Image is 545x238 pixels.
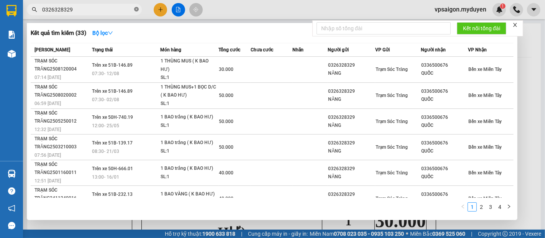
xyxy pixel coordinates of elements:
div: 1 BAO trắng ( K BAO HƯ) [161,113,218,121]
span: 12:51 [DATE] [34,178,61,184]
span: 06:59 [DATE] [34,101,61,106]
span: Người gửi [328,47,349,53]
div: TRẠM SÓC TRĂNG2508020002 [34,83,90,99]
span: 30.000 [219,67,233,72]
div: 0336500676 [421,87,468,95]
span: down [108,30,113,36]
span: VP Nhận [468,47,487,53]
span: left [461,204,465,209]
span: Trạm Sóc Trăng [376,196,408,201]
a: 1 [468,203,476,211]
div: NĂNG [328,69,374,77]
li: Next Page [504,202,514,212]
li: 2 [477,202,486,212]
div: SL: 1 [161,147,218,156]
input: Nhập số tổng đài [317,22,451,34]
div: 1 BAO VÀNG ( K BAO HƯ) [161,190,218,199]
div: QUỐC [421,173,468,181]
span: Bến xe Miền Tây [468,67,502,72]
div: 0336500676 [421,61,468,69]
span: VP Gửi [375,47,390,53]
span: Trạm Sóc Trăng [376,93,408,98]
span: 07:56 [DATE] [34,153,61,158]
div: 1 THÙNG MUS+1 BỌC D/C ( K BAO HƯ) [161,83,218,100]
li: 1 [468,202,477,212]
span: 07:14 [DATE] [34,75,61,80]
span: Trên xe 51B-232.13 [92,192,133,197]
div: 1 BAO trắng ( K BAO HƯ) [161,164,218,173]
button: right [504,202,514,212]
span: 40.000 [219,196,233,201]
div: SL: 1 [161,100,218,108]
span: Món hàng [160,47,181,53]
span: 40.000 [219,170,233,176]
div: SL: 1 [161,74,218,82]
div: 0336500676 [421,165,468,173]
span: [DATE] [104,33,138,40]
span: close-circle [134,6,139,13]
div: 1 BAO trắng ( K BAO HƯ) [161,139,218,147]
span: Trạm Sóc Trăng [376,119,408,124]
div: 0326328329 [328,61,374,69]
div: NĂNG [328,121,374,130]
span: Kết nối tổng đài [463,24,500,33]
span: Bến xe Miền Tây [468,93,502,98]
span: Trên xe 51B-146.89 [92,62,133,68]
div: 0336500676 [421,139,468,147]
input: Tìm tên, số ĐT hoặc mã đơn [42,5,133,14]
span: Bến xe Miền Tây [468,196,502,201]
li: 3 [486,202,495,212]
span: 50.000 [219,93,233,98]
a: 4 [496,203,504,211]
strong: PHIẾU GỬI HÀNG [38,32,100,40]
span: Bến xe Miền Tây [468,119,502,124]
div: NĂNG [328,173,374,181]
li: Previous Page [458,202,468,212]
div: QUỐC [421,69,468,77]
span: 13:00 - 16/01 [92,174,120,180]
span: Trên xe 50H-666.01 [92,166,133,171]
li: 4 [495,202,504,212]
div: QUỐC [421,121,468,130]
span: 08:30 - 21/03 [92,149,120,154]
button: Kết nối tổng đài [457,22,506,34]
span: Trạm Sóc Trăng [376,144,408,150]
span: Trên xe 50H-740.19 [92,115,133,120]
div: QUỐC [421,95,468,103]
div: NĂNG [328,147,374,155]
span: Trạm Sóc Trăng [7,53,60,69]
span: close-circle [134,7,139,11]
span: Trạng thái [92,47,113,53]
span: search [32,7,37,12]
span: question-circle [8,187,15,195]
div: SL: 1 [161,173,218,181]
span: VP gửi: [7,53,60,69]
div: TRẠM SÓC TRĂNG2503210003 [34,135,90,151]
span: Trên xe 51B-146.89 [92,89,133,94]
div: NĂNG [328,95,374,103]
img: logo-vxr [7,5,16,16]
button: left [458,202,468,212]
span: Bến xe Miền Tây [468,170,502,176]
span: 50.000 [219,144,233,150]
div: QUỐC [421,147,468,155]
span: Trạm Sóc Trăng [376,170,408,176]
span: Tổng cước [218,47,240,53]
div: TRẠM SÓC TRĂNG2501160011 [34,161,90,177]
div: SL: 1 [161,121,218,130]
div: 0336500676 [421,190,468,199]
span: Nhãn [293,47,304,53]
span: Trên xe 51B-139.17 [92,140,133,146]
span: TP.HCM -SÓC TRĂNG [39,24,93,30]
button: Bộ lọcdown [86,27,119,39]
div: 0326328329 [328,113,374,121]
div: 0326328329 [328,139,374,147]
div: 1 THÙNG MUS ( K BAO HƯ) [161,57,218,74]
img: warehouse-icon [8,50,16,58]
div: 0336500676 [421,113,468,121]
span: close [512,22,518,28]
div: 0326328329 [328,87,374,95]
h3: Kết quả tìm kiếm ( 33 ) [31,29,86,37]
div: TRẠM SÓC TRĂNG2505250012 [34,109,90,125]
div: 0326328329 [328,190,374,199]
